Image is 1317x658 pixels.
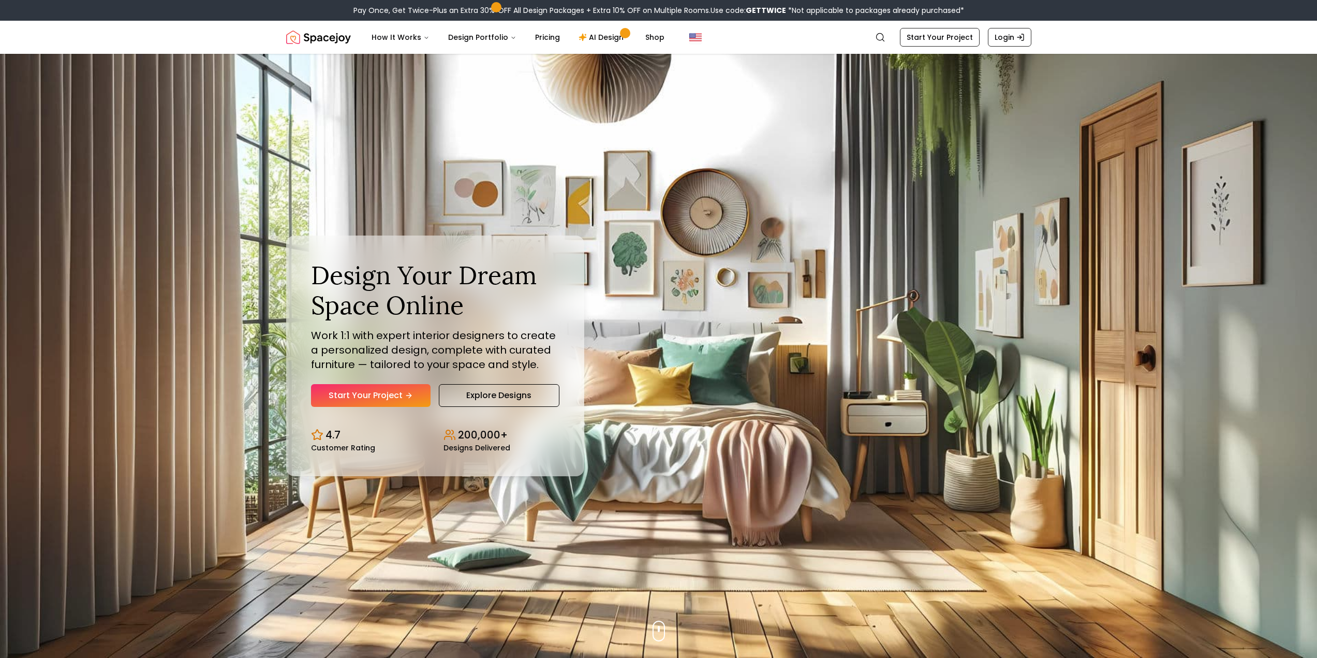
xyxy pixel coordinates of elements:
[311,419,559,451] div: Design stats
[311,384,431,407] a: Start Your Project
[363,27,673,48] nav: Main
[325,428,341,442] p: 4.7
[786,5,964,16] span: *Not applicable to packages already purchased*
[637,27,673,48] a: Shop
[363,27,438,48] button: How It Works
[286,27,351,48] img: Spacejoy Logo
[443,444,510,451] small: Designs Delivered
[353,5,964,16] div: Pay Once, Get Twice-Plus an Extra 30% OFF All Design Packages + Extra 10% OFF on Multiple Rooms.
[711,5,786,16] span: Use code:
[689,31,702,43] img: United States
[311,328,559,372] p: Work 1:1 with expert interior designers to create a personalized design, complete with curated fu...
[900,28,980,47] a: Start Your Project
[458,428,508,442] p: 200,000+
[746,5,786,16] b: GETTWICE
[286,21,1031,54] nav: Global
[311,260,559,320] h1: Design Your Dream Space Online
[570,27,635,48] a: AI Design
[286,27,351,48] a: Spacejoy
[439,384,559,407] a: Explore Designs
[527,27,568,48] a: Pricing
[440,27,525,48] button: Design Portfolio
[311,444,375,451] small: Customer Rating
[988,28,1031,47] a: Login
